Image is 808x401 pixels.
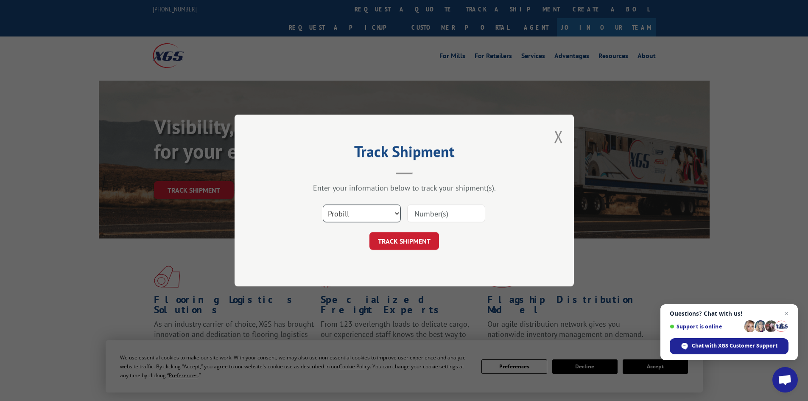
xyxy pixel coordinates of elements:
[277,183,531,193] div: Enter your information below to track your shipment(s).
[692,342,777,350] span: Chat with XGS Customer Support
[670,338,788,354] span: Chat with XGS Customer Support
[407,205,485,222] input: Number(s)
[554,125,563,148] button: Close modal
[772,367,798,393] a: Open chat
[670,323,741,330] span: Support is online
[277,146,531,162] h2: Track Shipment
[670,310,788,317] span: Questions? Chat with us!
[369,232,439,250] button: TRACK SHIPMENT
